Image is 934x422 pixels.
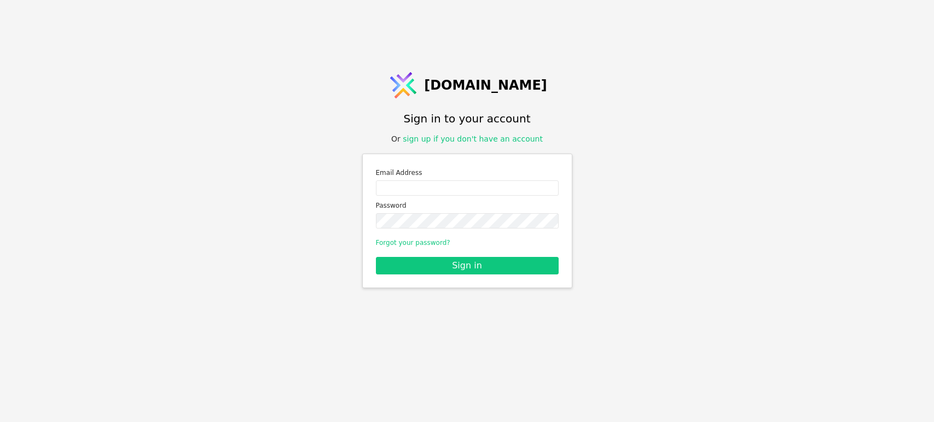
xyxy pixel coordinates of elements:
input: Email address [376,180,559,196]
a: Forgot your password? [376,239,450,247]
label: Password [376,200,559,211]
input: Password [376,213,559,228]
a: sign up if you don't have an account [403,134,543,143]
a: [DOMAIN_NAME] [387,69,547,102]
button: Sign in [376,257,559,274]
label: Email Address [376,167,559,178]
div: Or [391,133,543,145]
h1: Sign in to your account [403,110,530,127]
span: [DOMAIN_NAME] [424,75,547,95]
